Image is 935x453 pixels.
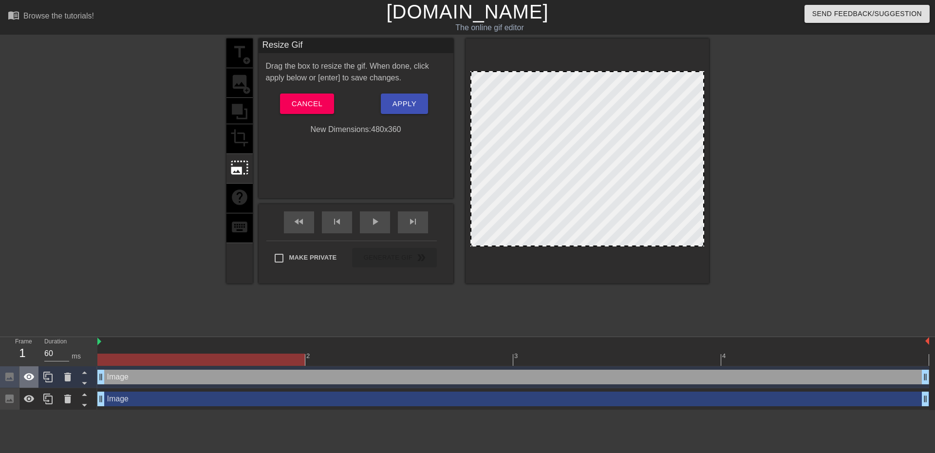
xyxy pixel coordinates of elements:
div: 2 [306,351,312,361]
span: play_arrow [369,216,381,227]
span: fast_rewind [293,216,305,227]
span: Apply [393,97,416,110]
span: Send Feedback/Suggestion [812,8,922,20]
a: Browse the tutorials! [8,9,94,24]
span: photo_size_select_large [230,158,249,177]
span: skip_next [407,216,419,227]
label: Duration [44,339,67,345]
div: New Dimensions: 480 x 360 [259,124,453,135]
div: 1 [15,344,30,362]
div: 3 [514,351,520,361]
div: The online gif editor [317,22,663,34]
img: bound-end.png [925,337,929,345]
span: drag_handle [920,372,930,382]
button: Apply [381,94,428,114]
span: drag_handle [96,394,106,404]
div: Resize Gif [259,38,453,53]
div: Browse the tutorials! [23,12,94,20]
span: skip_previous [331,216,343,227]
span: Cancel [292,97,322,110]
button: Send Feedback/Suggestion [804,5,930,23]
div: 4 [722,351,728,361]
span: menu_book [8,9,19,21]
button: Cancel [280,94,334,114]
a: [DOMAIN_NAME] [386,1,548,22]
span: drag_handle [920,394,930,404]
span: drag_handle [96,372,106,382]
span: Make Private [289,253,337,263]
div: Frame [8,337,37,365]
div: Drag the box to resize the gif. When done, click apply below or [enter] to save changes. [259,60,453,84]
div: ms [72,351,81,361]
